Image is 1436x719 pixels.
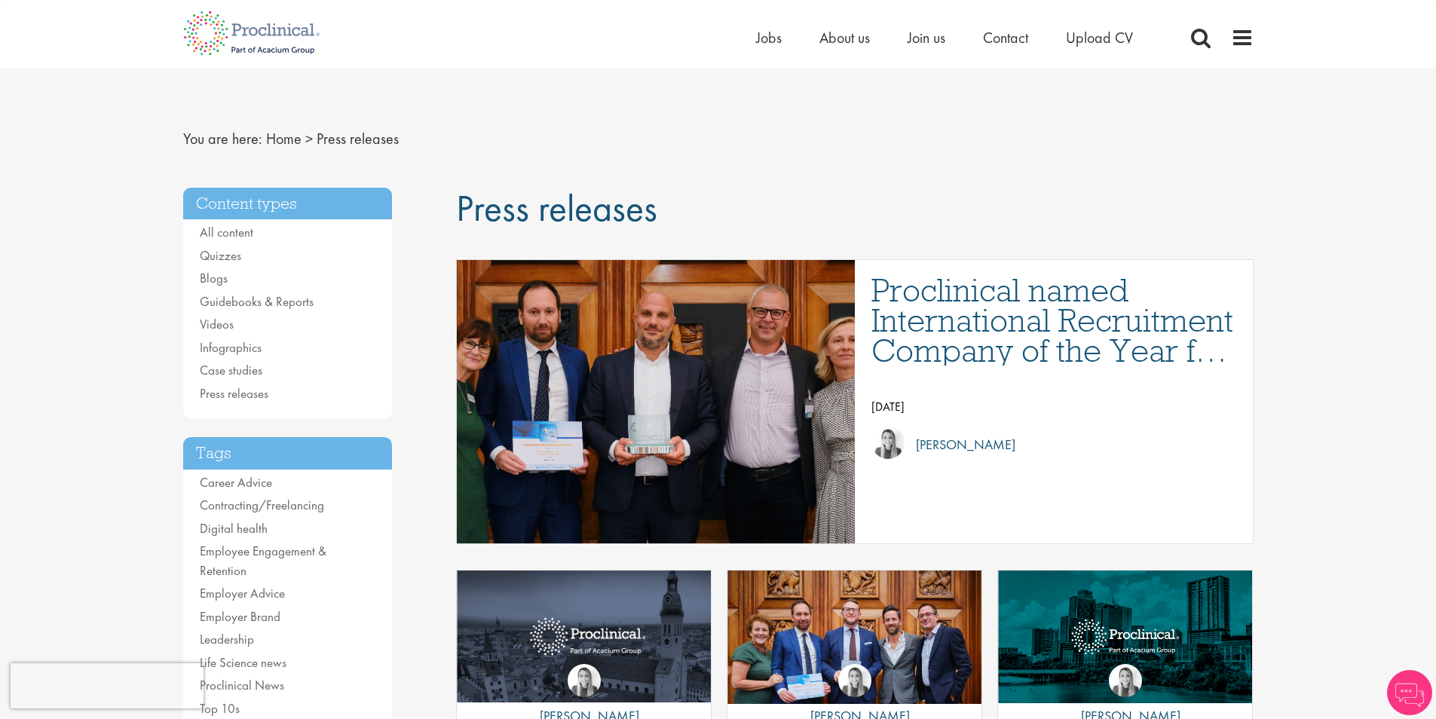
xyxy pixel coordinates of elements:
[871,396,1238,418] p: [DATE]
[200,677,284,693] a: Proclinical News
[183,437,393,470] h3: Tags
[568,664,601,697] img: Hannah Burke
[756,28,782,47] a: Jobs
[200,224,253,240] a: All content
[998,571,1252,703] img: Proclinical launches new office in Austin, TX
[200,543,326,579] a: Employee Engagement & Retention
[200,474,272,491] a: Career Advice
[266,129,302,148] a: breadcrumb link
[871,275,1238,366] a: Proclinical named International Recruitment Company of the Year for the second year runnin …
[200,385,268,402] a: Press releases
[200,339,262,356] a: Infographics
[727,571,981,704] a: Link to a post
[200,700,240,717] a: Top 10s
[200,631,254,647] a: Leadership
[305,129,313,148] span: >
[384,260,927,543] img: Proclinical receives APSCo International Recruitment Company of the Year award
[200,520,268,537] a: Digital health
[871,426,905,459] img: Hannah Burke
[1109,664,1142,697] img: Hannah Burke
[998,571,1252,704] a: Link to a post
[1387,670,1432,715] img: Chatbot
[200,293,314,310] a: Guidebooks & Reports
[183,188,393,220] h3: Content types
[905,433,1015,456] p: [PERSON_NAME]
[457,571,711,704] a: Link to a post
[819,28,870,47] a: About us
[457,571,711,702] img: Proclinical launches in Munich
[200,585,285,601] a: Employer Advice
[200,654,286,671] a: Life Science news
[200,608,280,625] a: Employer Brand
[1066,28,1133,47] a: Upload CV
[200,247,241,264] a: Quizzes
[11,663,204,708] iframe: reCAPTCHA
[838,664,871,697] img: Hannah Burke
[200,270,228,286] a: Blogs
[456,184,657,232] span: Press releases
[200,316,234,332] a: Videos
[183,129,262,148] span: You are here:
[457,260,855,543] a: Link to a post
[871,275,1238,366] h3: Proclinical named International Recruitment Company of the Year for the second year running
[908,28,945,47] a: Join us
[200,497,324,513] a: Contracting/Freelancing
[983,28,1028,47] a: Contact
[317,129,399,148] span: Press releases
[200,362,262,378] a: Case studies
[871,426,1238,464] a: Hannah Burke [PERSON_NAME]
